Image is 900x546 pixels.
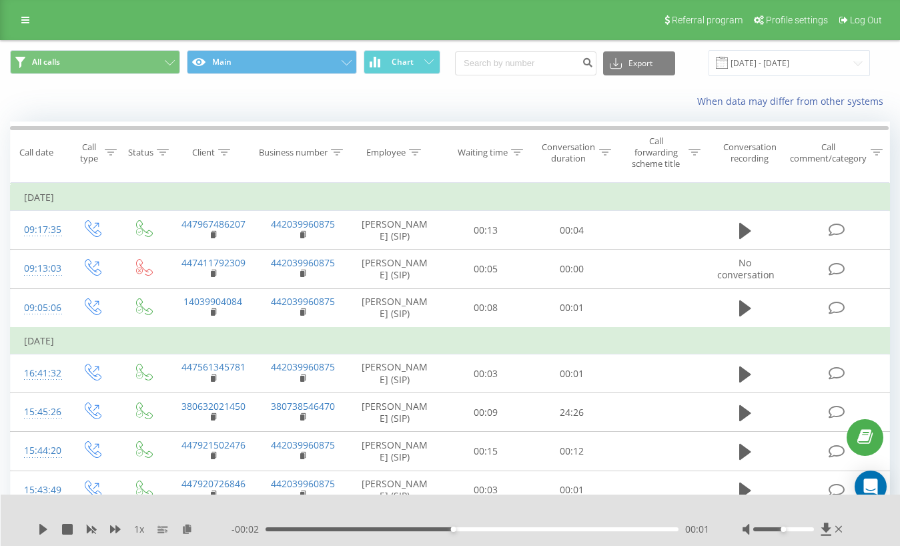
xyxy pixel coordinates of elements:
[181,218,246,230] a: 447967486207
[529,432,615,471] td: 00:12
[455,51,596,75] input: Search by number
[541,142,596,164] div: Conversation duration
[529,211,615,250] td: 00:04
[603,51,675,75] button: Export
[347,354,443,393] td: [PERSON_NAME] (SIP)
[347,393,443,432] td: [PERSON_NAME] (SIP)
[529,471,615,509] td: 00:01
[451,527,456,532] div: Accessibility label
[24,360,52,386] div: 16:41:32
[271,400,335,413] a: 380738546470
[259,147,328,158] div: Business number
[271,218,335,230] a: 442039960875
[443,211,529,250] td: 00:13
[529,288,615,328] td: 00:01
[192,147,215,158] div: Client
[77,142,101,164] div: Call type
[366,147,406,158] div: Employee
[392,57,414,67] span: Chart
[766,15,828,25] span: Profile settings
[24,295,52,321] div: 09:05:06
[181,256,246,269] a: 447411792309
[181,360,246,373] a: 447561345781
[271,295,335,308] a: 442039960875
[685,523,709,536] span: 00:01
[271,360,335,373] a: 442039960875
[181,439,246,451] a: 447921502476
[183,295,242,308] a: 14039904084
[347,432,443,471] td: [PERSON_NAME] (SIP)
[347,471,443,509] td: [PERSON_NAME] (SIP)
[232,523,266,536] span: - 00:02
[626,135,685,170] div: Call forwarding scheme title
[128,147,153,158] div: Status
[32,57,60,67] span: All calls
[672,15,743,25] span: Referral program
[716,142,783,164] div: Conversation recording
[347,288,443,328] td: [PERSON_NAME] (SIP)
[443,250,529,288] td: 00:05
[855,471,887,503] div: Open Intercom Messenger
[134,523,144,536] span: 1 x
[529,354,615,393] td: 00:01
[443,471,529,509] td: 00:03
[187,50,357,74] button: Main
[24,438,52,464] div: 15:44:20
[24,217,52,243] div: 09:17:35
[443,288,529,328] td: 00:08
[789,142,867,164] div: Call comment/category
[181,477,246,490] a: 447920726846
[529,250,615,288] td: 00:00
[458,147,508,158] div: Waiting time
[364,50,440,74] button: Chart
[347,250,443,288] td: [PERSON_NAME] (SIP)
[271,477,335,490] a: 442039960875
[850,15,882,25] span: Log Out
[443,354,529,393] td: 00:03
[529,393,615,432] td: 24:26
[11,184,890,211] td: [DATE]
[11,328,890,354] td: [DATE]
[24,399,52,425] div: 15:45:26
[271,256,335,269] a: 442039960875
[347,211,443,250] td: [PERSON_NAME] (SIP)
[24,256,52,282] div: 09:13:03
[24,477,52,503] div: 15:43:49
[271,439,335,451] a: 442039960875
[443,432,529,471] td: 00:15
[697,95,890,107] a: When data may differ from other systems
[10,50,180,74] button: All calls
[19,147,53,158] div: Call date
[443,393,529,432] td: 00:09
[181,400,246,413] a: 380632021450
[717,256,775,281] span: No conversation
[781,527,786,532] div: Accessibility label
